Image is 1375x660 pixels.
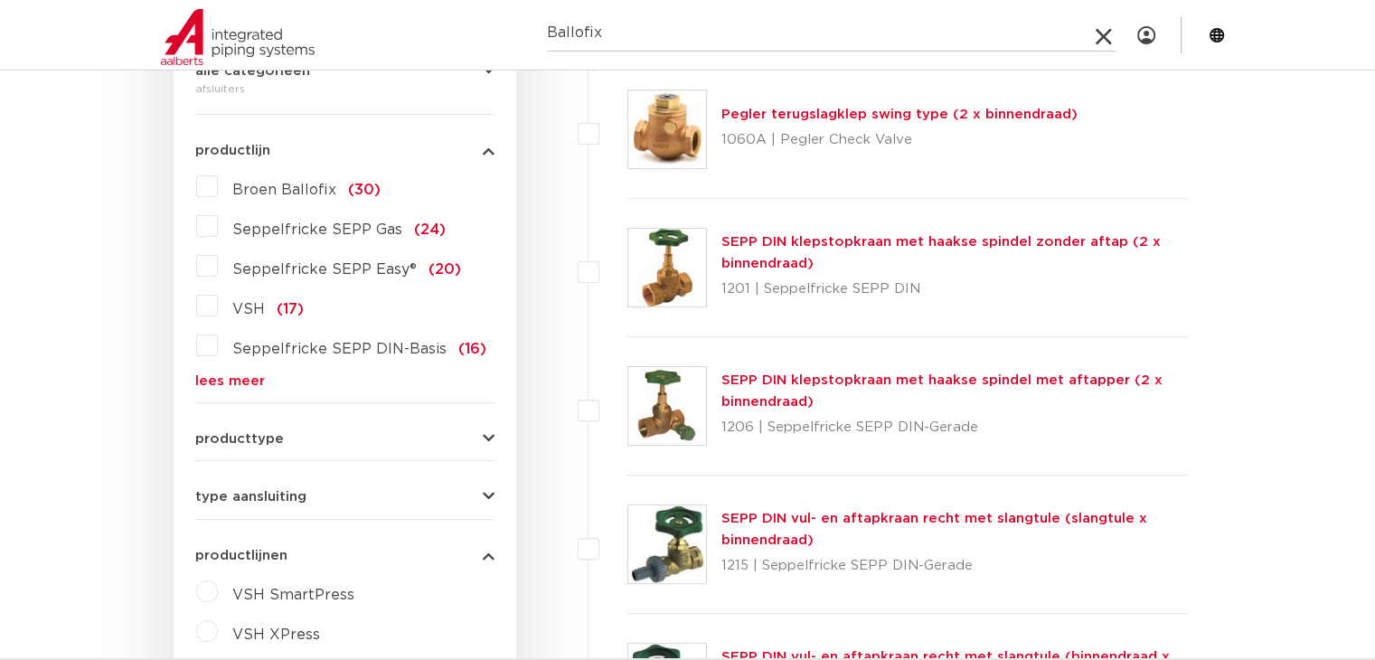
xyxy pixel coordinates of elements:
a: lees meer [195,374,494,388]
span: VSH XPress [232,627,320,642]
span: alle categorieën [195,64,310,78]
button: alle categorieën [195,64,494,78]
span: (16) [458,342,486,356]
span: (20) [429,262,461,277]
span: (24) [414,222,446,237]
span: productlijn [195,144,270,157]
div: afsluiters [195,78,494,99]
input: zoeken... [547,15,1116,52]
a: Pegler terugslagklep swing type (2 x binnendraad) [721,108,1078,121]
span: Seppelfricke SEPP Easy® [232,262,417,277]
button: productlijnen [195,549,494,562]
a: SEPP DIN klepstopkraan met haakse spindel zonder aftap (2 x binnendraad) [721,235,1161,270]
button: type aansluiting [195,490,494,504]
span: Broen Ballofix [232,183,336,197]
span: VSH [232,302,265,316]
a: SEPP DIN klepstopkraan met haakse spindel met aftapper (2 x binnendraad) [721,373,1163,409]
span: producttype [195,432,284,446]
button: producttype [195,432,494,446]
p: 1206 | Seppelfricke SEPP DIN-Gerade [721,413,1189,442]
button: productlijn [195,144,494,157]
span: productlijnen [195,549,287,562]
span: Seppelfricke SEPP DIN-Basis [232,342,447,356]
span: VSH SmartPress [232,588,354,602]
span: Seppelfricke SEPP Gas [232,222,402,237]
img: Thumbnail for SEPP DIN vul- en aftapkraan recht met slangtule (slangtule x binnendraad) [628,505,706,583]
a: SEPP DIN vul- en aftapkraan recht met slangtule (slangtule x binnendraad) [721,512,1147,547]
span: (30) [348,183,381,197]
img: Thumbnail for SEPP DIN klepstopkraan met haakse spindel zonder aftap (2 x binnendraad) [628,229,706,306]
img: Thumbnail for SEPP DIN klepstopkraan met haakse spindel met aftapper (2 x binnendraad) [628,367,706,445]
img: Thumbnail for Pegler terugslagklep swing type (2 x binnendraad) [628,90,706,168]
span: (17) [277,302,304,316]
p: 1060A | Pegler Check Valve [721,126,1078,155]
p: 1215 | Seppelfricke SEPP DIN-Gerade [721,552,1189,580]
p: 1201 | Seppelfricke SEPP DIN [721,275,1189,304]
span: type aansluiting [195,490,306,504]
